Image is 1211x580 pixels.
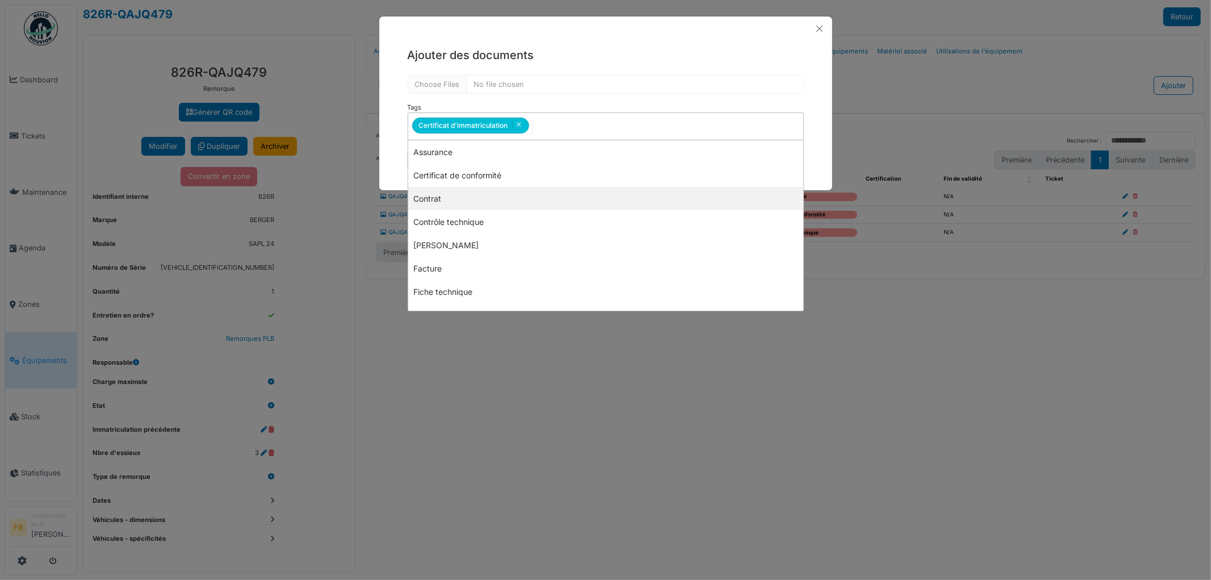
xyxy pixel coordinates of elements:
[408,164,803,187] div: Certificat de conformité
[408,280,803,303] div: Fiche technique
[531,118,534,135] input: null
[408,257,803,280] div: Facture
[512,120,525,128] button: Remove item: '139'
[408,187,803,210] div: Contrat
[412,118,529,133] div: Certificat d'immatriculation
[408,233,803,257] div: [PERSON_NAME]
[408,103,422,112] label: Tags
[812,21,827,36] button: Close
[408,140,803,164] div: Assurance
[408,47,804,64] h5: Ajouter des documents
[408,303,803,327] div: Identification
[408,210,803,233] div: Contrôle technique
